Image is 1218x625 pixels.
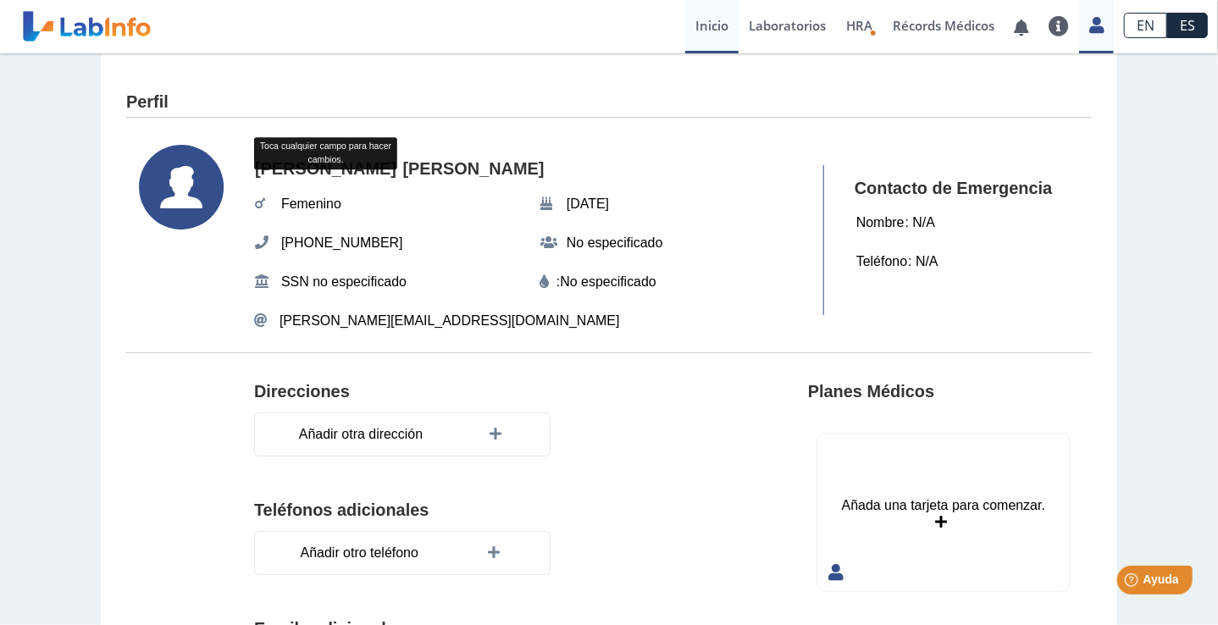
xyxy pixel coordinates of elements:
span: [PERSON_NAME][EMAIL_ADDRESS][DOMAIN_NAME] [280,311,620,331]
div: Toca cualquier campo para hacer cambios. [254,137,397,169]
div: : N/A [846,207,944,239]
span: Añadir otro teléfono [296,538,424,568]
div: : [540,272,808,292]
div: Añada una tarjeta para comenzar. [842,495,1045,516]
div: : N/A [846,246,948,278]
span: [PERSON_NAME] [250,154,401,185]
iframe: Help widget launcher [1067,559,1199,606]
editable: No especificado [560,272,656,292]
a: ES [1167,13,1208,38]
a: EN [1124,13,1167,38]
span: [DATE] [562,189,614,219]
h4: Perfil [126,92,169,113]
span: [PHONE_NUMBER] [276,228,408,258]
span: SSN no especificado [276,267,412,297]
h4: Teléfonos adicionales [254,501,678,521]
span: Nombre [851,207,910,238]
span: HRA [846,17,872,34]
span: No especificado [562,228,668,258]
span: Teléfono [851,246,912,277]
span: Femenino [276,189,346,219]
span: [PERSON_NAME] [398,154,550,185]
h4: Contacto de Emergencia [855,179,1064,199]
span: Añadir otra dirección [294,419,428,450]
h4: Planes Médicos [808,382,934,402]
h4: Direcciones [254,382,350,402]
